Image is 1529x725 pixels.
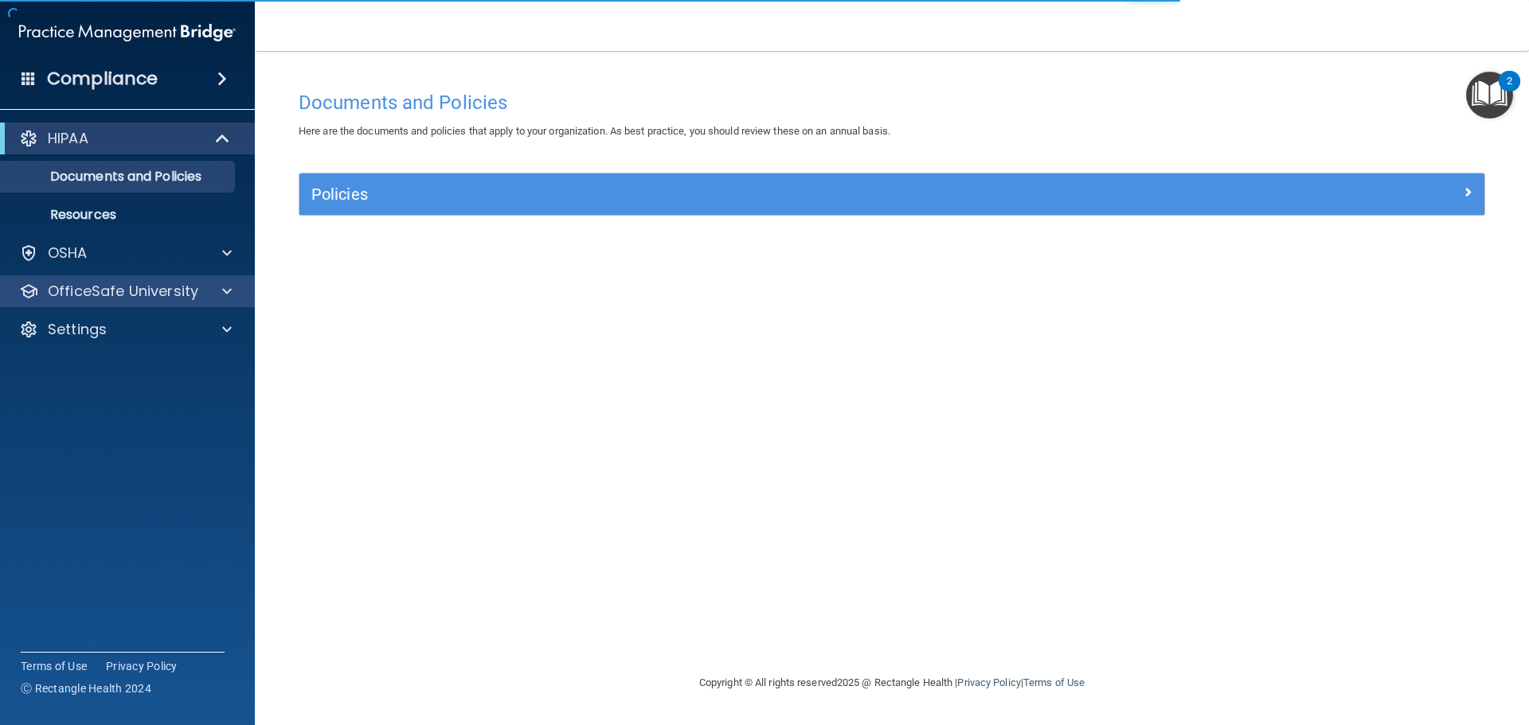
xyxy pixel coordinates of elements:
a: Terms of Use [1023,676,1085,688]
p: OSHA [48,244,88,263]
button: Open Resource Center, 2 new notifications [1466,72,1513,119]
a: Settings [19,320,232,339]
a: OfficeSafe University [19,282,232,301]
div: Copyright © All rights reserved 2025 @ Rectangle Health | | [601,657,1183,708]
a: Terms of Use [21,658,87,674]
a: Policies [311,181,1472,207]
div: 2 [1507,81,1512,102]
p: HIPAA [48,129,88,148]
p: Documents and Policies [10,169,228,185]
span: Ⓒ Rectangle Health 2024 [21,680,151,696]
h4: Compliance [47,68,158,90]
a: OSHA [19,244,232,263]
a: Privacy Policy [957,676,1020,688]
h4: Documents and Policies [299,92,1485,113]
h5: Policies [311,185,1176,203]
p: OfficeSafe University [48,282,198,301]
a: Privacy Policy [106,658,178,674]
p: Resources [10,207,228,223]
span: Here are the documents and policies that apply to your organization. As best practice, you should... [299,125,890,137]
img: PMB logo [19,17,236,49]
p: Settings [48,320,107,339]
a: HIPAA [19,129,231,148]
